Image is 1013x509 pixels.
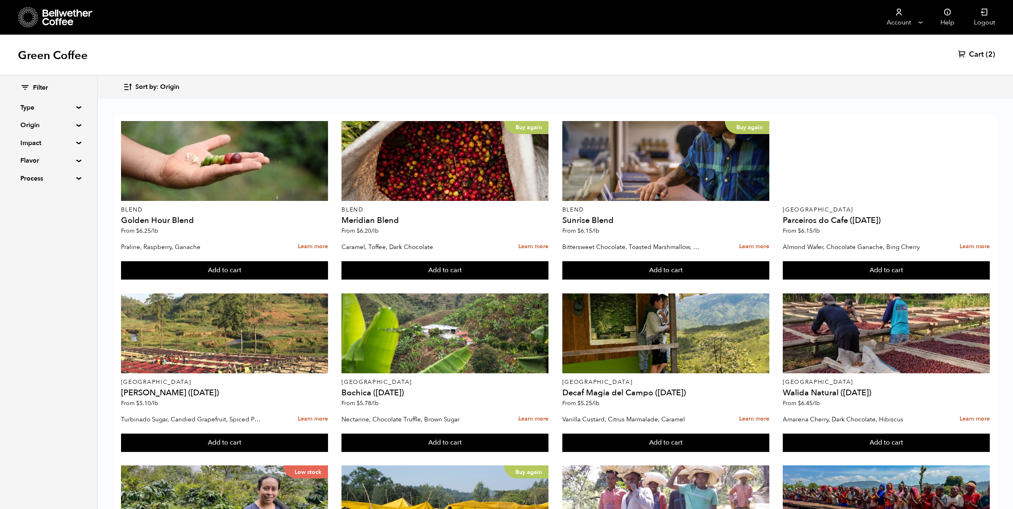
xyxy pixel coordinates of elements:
[562,121,769,201] a: Buy again
[518,238,548,256] a: Learn more
[562,207,769,213] p: Blend
[341,216,548,225] h4: Meridian Blend
[783,379,990,385] p: [GEOGRAPHIC_DATA]
[121,227,158,235] span: From
[121,434,328,452] button: Add to cart
[18,48,88,63] h1: Green Coffee
[136,227,139,235] span: $
[739,238,769,256] a: Learn more
[20,120,77,130] summary: Origin
[783,261,990,280] button: Add to cart
[798,227,820,235] bdi: 6.15
[341,399,379,407] span: From
[813,399,820,407] span: /lb
[783,434,990,452] button: Add to cart
[798,227,801,235] span: $
[969,50,984,59] span: Cart
[341,413,482,425] p: Nectarine, Chocolate Truffle, Brown Sugar
[135,83,179,92] span: Sort by: Origin
[798,399,820,407] bdi: 6.45
[357,227,379,235] bdi: 6.20
[341,389,548,397] h4: Bochica ([DATE])
[562,434,769,452] button: Add to cart
[151,399,158,407] span: /lb
[960,238,990,256] a: Learn more
[341,434,548,452] button: Add to cart
[298,238,328,256] a: Learn more
[20,174,77,183] summary: Process
[562,379,769,385] p: [GEOGRAPHIC_DATA]
[562,261,769,280] button: Add to cart
[121,207,328,213] p: Blend
[121,399,158,407] span: From
[357,399,379,407] bdi: 5.78
[592,399,599,407] span: /lb
[725,121,769,134] p: Buy again
[783,399,820,407] span: From
[20,103,77,112] summary: Type
[960,410,990,428] a: Learn more
[783,227,820,235] span: From
[20,138,77,148] summary: Impact
[283,465,328,478] p: Low stock
[20,156,77,165] summary: Flavor
[562,227,599,235] span: From
[783,241,924,253] p: Almond Wafer, Chocolate Ganache, Bing Cherry
[123,77,179,97] button: Sort by: Origin
[371,227,379,235] span: /lb
[298,410,328,428] a: Learn more
[739,410,769,428] a: Learn more
[783,413,924,425] p: Amarena Cherry, Dark Chocolate, Hibiscus
[121,241,262,253] p: Praline, Raspberry, Ganache
[562,389,769,397] h4: Decaf Magia del Campo ([DATE])
[341,379,548,385] p: [GEOGRAPHIC_DATA]
[136,399,139,407] span: $
[357,399,360,407] span: $
[341,207,548,213] p: Blend
[562,399,599,407] span: From
[577,399,581,407] span: $
[783,389,990,397] h4: Walida Natural ([DATE])
[121,389,328,397] h4: [PERSON_NAME] ([DATE])
[986,50,995,59] span: (2)
[121,216,328,225] h4: Golden Hour Blend
[136,227,158,235] bdi: 6.25
[121,379,328,385] p: [GEOGRAPHIC_DATA]
[136,399,158,407] bdi: 5.10
[151,227,158,235] span: /lb
[33,84,48,93] span: Filter
[504,465,548,478] p: Buy again
[371,399,379,407] span: /lb
[357,227,360,235] span: $
[577,227,599,235] bdi: 6.15
[783,207,990,213] p: [GEOGRAPHIC_DATA]
[813,227,820,235] span: /lb
[958,50,995,59] a: Cart (2)
[341,227,379,235] span: From
[341,121,548,201] a: Buy again
[783,216,990,225] h4: Parceiros do Cafe ([DATE])
[341,261,548,280] button: Add to cart
[592,227,599,235] span: /lb
[562,413,703,425] p: Vanilla Custard, Citrus Marmalade, Caramel
[562,216,769,225] h4: Sunrise Blend
[121,261,328,280] button: Add to cart
[518,410,548,428] a: Learn more
[121,413,262,425] p: Turbinado Sugar, Candied Grapefruit, Spiced Plum
[562,241,703,253] p: Bittersweet Chocolate, Toasted Marshmallow, Candied Orange, Praline
[504,121,548,134] p: Buy again
[577,399,599,407] bdi: 5.25
[798,399,801,407] span: $
[341,241,482,253] p: Caramel, Toffee, Dark Chocolate
[577,227,581,235] span: $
